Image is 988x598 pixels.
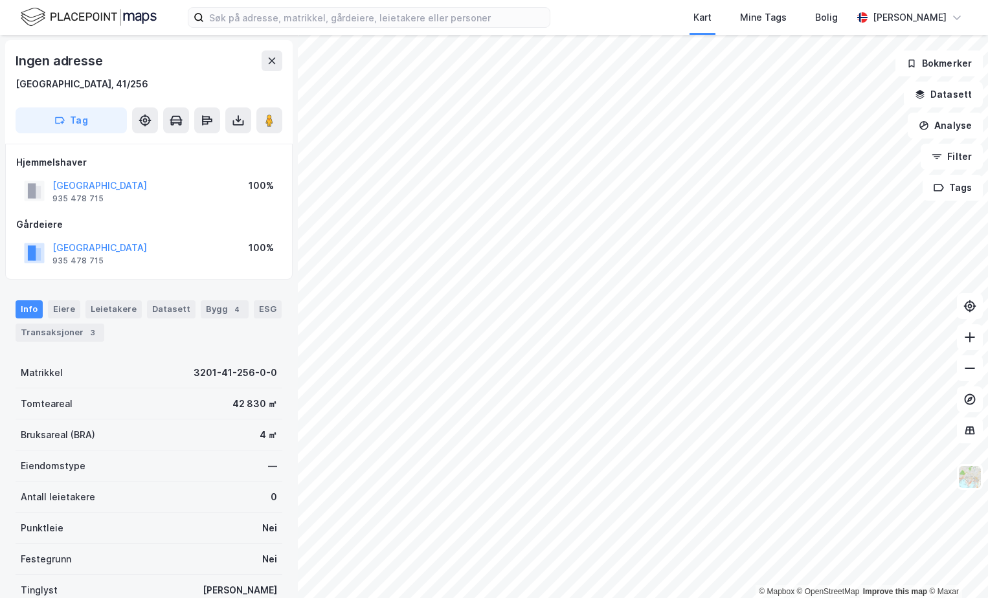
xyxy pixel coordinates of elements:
[21,427,95,443] div: Bruksareal (BRA)
[923,536,988,598] iframe: Chat Widget
[249,178,274,194] div: 100%
[260,427,277,443] div: 4 ㎡
[16,107,127,133] button: Tag
[16,76,148,92] div: [GEOGRAPHIC_DATA], 41/256
[230,303,243,316] div: 4
[85,300,142,318] div: Leietakere
[16,217,282,232] div: Gårdeiere
[16,50,105,71] div: Ingen adresse
[232,396,277,412] div: 42 830 ㎡
[21,458,85,474] div: Eiendomstype
[52,194,104,204] div: 935 478 715
[873,10,947,25] div: [PERSON_NAME]
[921,144,983,170] button: Filter
[740,10,787,25] div: Mine Tags
[203,582,277,598] div: [PERSON_NAME]
[204,8,550,27] input: Søk på adresse, matrikkel, gårdeiere, leietakere eller personer
[16,155,282,170] div: Hjemmelshaver
[52,256,104,266] div: 935 478 715
[249,240,274,256] div: 100%
[86,326,99,339] div: 3
[863,587,927,596] a: Improve this map
[759,587,794,596] a: Mapbox
[21,365,63,381] div: Matrikkel
[254,300,282,318] div: ESG
[895,50,983,76] button: Bokmerker
[21,489,95,505] div: Antall leietakere
[908,113,983,138] button: Analyse
[48,300,80,318] div: Eiere
[815,10,838,25] div: Bolig
[21,520,63,536] div: Punktleie
[21,6,157,28] img: logo.f888ab2527a4732fd821a326f86c7f29.svg
[16,300,43,318] div: Info
[21,582,58,598] div: Tinglyst
[262,520,277,536] div: Nei
[271,489,277,505] div: 0
[904,82,983,107] button: Datasett
[797,587,860,596] a: OpenStreetMap
[21,551,71,567] div: Festegrunn
[268,458,277,474] div: —
[21,396,73,412] div: Tomteareal
[147,300,196,318] div: Datasett
[923,536,988,598] div: Kontrollprogram for chat
[194,365,277,381] div: 3201-41-256-0-0
[16,324,104,342] div: Transaksjoner
[958,465,982,489] img: Z
[201,300,249,318] div: Bygg
[693,10,712,25] div: Kart
[262,551,277,567] div: Nei
[923,175,983,201] button: Tags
